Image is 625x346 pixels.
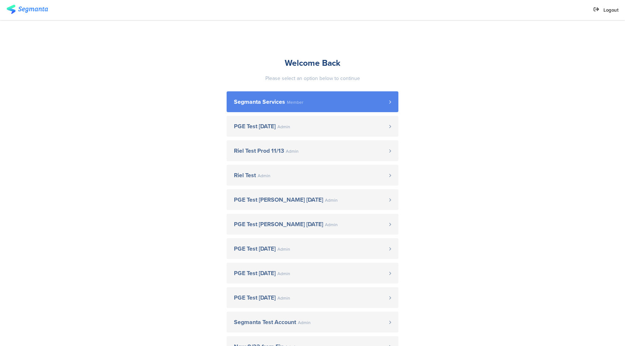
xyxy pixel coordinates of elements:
[227,189,398,210] a: PGE Test [PERSON_NAME] [DATE] Admin
[7,5,48,14] img: segmanta logo
[603,7,618,14] span: Logout
[325,223,338,227] span: Admin
[227,165,398,186] a: Riel Test Admin
[277,247,290,251] span: Admin
[325,198,338,202] span: Admin
[227,263,398,284] a: PGE Test [DATE] Admin
[277,296,290,300] span: Admin
[298,320,311,325] span: Admin
[277,271,290,276] span: Admin
[234,148,284,154] span: Riel Test Prod 11/13
[258,174,270,178] span: Admin
[234,123,276,129] span: PGE Test [DATE]
[227,214,398,235] a: PGE Test [PERSON_NAME] [DATE] Admin
[227,312,398,332] a: Segmanta Test Account Admin
[287,100,303,104] span: Member
[227,140,398,161] a: Riel Test Prod 11/13 Admin
[234,246,276,252] span: PGE Test [DATE]
[234,197,323,203] span: PGE Test [PERSON_NAME] [DATE]
[234,319,296,325] span: Segmanta Test Account
[227,116,398,137] a: PGE Test [DATE] Admin
[227,287,398,308] a: PGE Test [DATE] Admin
[234,99,285,105] span: Segmanta Services
[286,149,299,153] span: Admin
[227,91,398,112] a: Segmanta Services Member
[234,172,256,178] span: Riel Test
[234,270,276,276] span: PGE Test [DATE]
[227,75,398,82] div: Please select an option below to continue
[234,221,323,227] span: PGE Test [PERSON_NAME] [DATE]
[227,57,398,69] div: Welcome Back
[277,125,290,129] span: Admin
[234,295,276,301] span: PGE Test [DATE]
[227,238,398,259] a: PGE Test [DATE] Admin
